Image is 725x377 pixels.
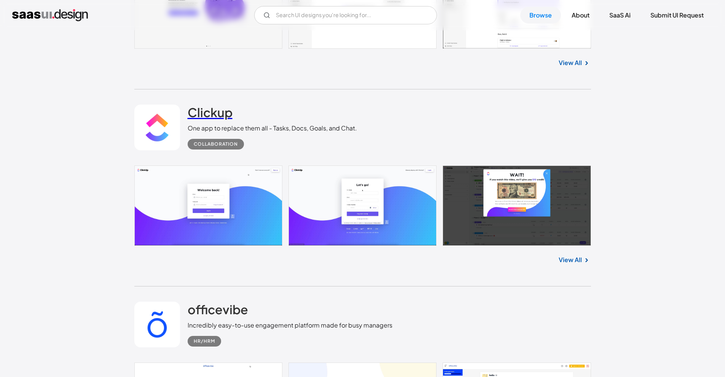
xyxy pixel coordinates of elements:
[254,6,437,24] input: Search UI designs you're looking for...
[188,302,248,317] h2: officevibe
[188,105,233,120] h2: Clickup
[188,105,233,124] a: Clickup
[641,7,713,24] a: Submit UI Request
[188,302,248,321] a: officevibe
[562,7,599,24] a: About
[194,337,215,346] div: HR/HRM
[559,255,582,264] a: View All
[12,9,88,21] a: home
[520,7,561,24] a: Browse
[559,58,582,67] a: View All
[254,6,437,24] form: Email Form
[188,321,392,330] div: Incredibly easy-to-use engagement platform made for busy managers
[600,7,640,24] a: SaaS Ai
[188,124,357,133] div: One app to replace them all - Tasks, Docs, Goals, and Chat.
[194,140,238,149] div: Collaboration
